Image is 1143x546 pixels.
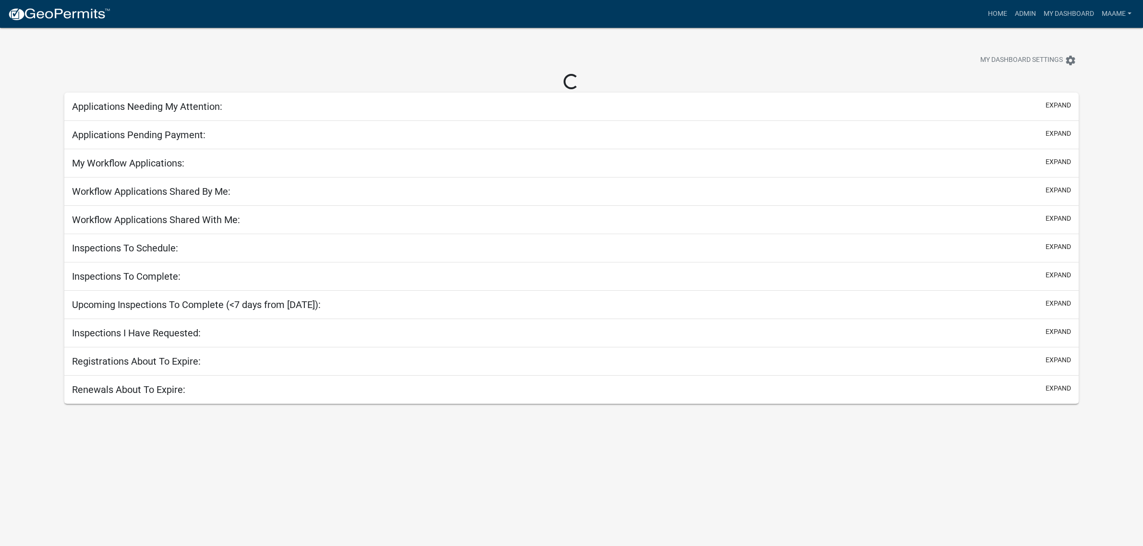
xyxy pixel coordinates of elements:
h5: Workflow Applications Shared By Me: [72,186,230,197]
span: My Dashboard Settings [980,55,1063,66]
h5: Registrations About To Expire: [72,356,201,367]
button: expand [1046,129,1071,139]
h5: Applications Pending Payment: [72,129,205,141]
i: settings [1065,55,1076,66]
h5: Inspections To Schedule: [72,242,178,254]
button: expand [1046,214,1071,224]
button: expand [1046,383,1071,393]
h5: My Workflow Applications: [72,157,184,169]
a: Maame [1098,5,1135,23]
a: My Dashboard [1040,5,1098,23]
button: My Dashboard Settingssettings [973,51,1084,70]
h5: Inspections To Complete: [72,271,180,282]
button: expand [1046,355,1071,365]
h5: Applications Needing My Attention: [72,101,222,112]
h5: Workflow Applications Shared With Me: [72,214,240,226]
button: expand [1046,242,1071,252]
button: expand [1046,185,1071,195]
h5: Renewals About To Expire: [72,384,185,395]
a: Admin [1011,5,1040,23]
h5: Inspections I Have Requested: [72,327,201,339]
button: expand [1046,157,1071,167]
button: expand [1046,270,1071,280]
a: Home [984,5,1011,23]
button: expand [1046,100,1071,110]
button: expand [1046,298,1071,309]
h5: Upcoming Inspections To Complete (<7 days from [DATE]): [72,299,321,310]
button: expand [1046,327,1071,337]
